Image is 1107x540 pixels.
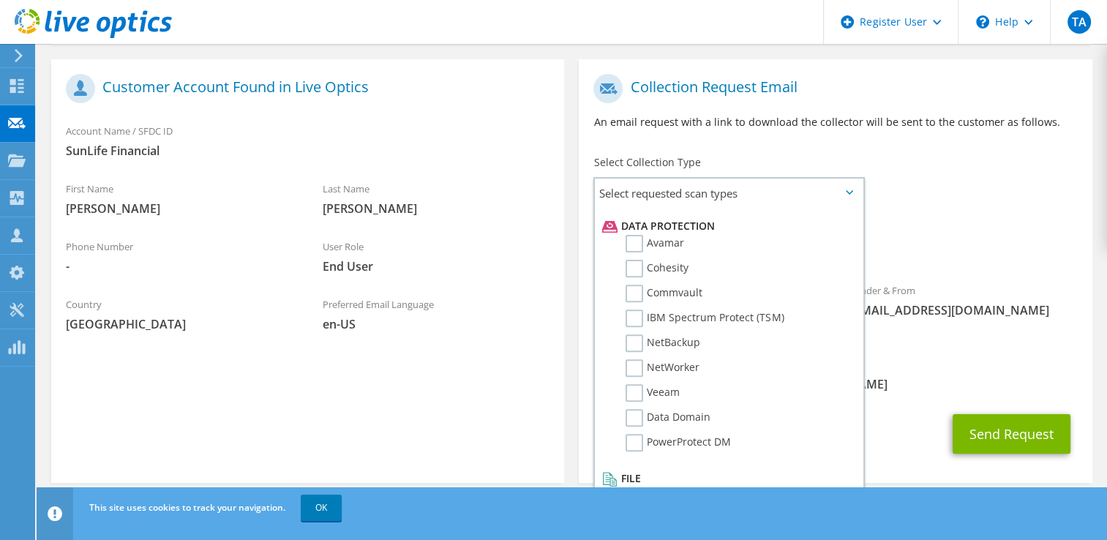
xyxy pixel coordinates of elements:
li: File [598,470,855,487]
div: Sender & From [836,275,1092,326]
span: [PERSON_NAME] [66,200,293,217]
h1: Customer Account Found in Live Optics [66,74,542,103]
label: Veeam [626,384,680,402]
button: Send Request [953,414,1070,454]
h1: Collection Request Email [593,74,1070,103]
label: Select Collection Type [593,155,700,170]
label: Data Domain [626,409,710,427]
div: To [579,275,836,342]
span: [EMAIL_ADDRESS][DOMAIN_NAME] [850,302,1078,318]
div: Preferred Email Language [308,289,565,340]
span: [GEOGRAPHIC_DATA] [66,316,293,332]
a: OK [301,495,342,521]
div: Account Name / SFDC ID [51,116,564,166]
span: [PERSON_NAME] [323,200,550,217]
span: - [66,258,293,274]
div: User Role [308,231,565,282]
div: First Name [51,173,308,224]
span: TA [1067,10,1091,34]
div: Phone Number [51,231,308,282]
span: This site uses cookies to track your navigation. [89,501,285,514]
div: Country [51,289,308,340]
label: NetWorker [626,359,699,377]
div: CC & Reply To [579,349,1092,400]
label: Commvault [626,285,702,302]
span: en-US [323,316,550,332]
label: Avamar [626,235,684,252]
div: Last Name [308,173,565,224]
label: PowerProtect DM [626,434,731,451]
p: An email request with a link to download the collector will be sent to the customer as follows. [593,114,1077,130]
li: Data Protection [598,217,855,235]
svg: \n [976,15,989,29]
span: Select requested scan types [595,179,862,208]
span: End User [323,258,550,274]
span: SunLife Financial [66,143,549,159]
label: IBM Spectrum Protect (TSM) [626,310,784,327]
label: Cohesity [626,260,688,277]
label: NetBackup [626,334,700,352]
div: Requested Collections [579,214,1092,268]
